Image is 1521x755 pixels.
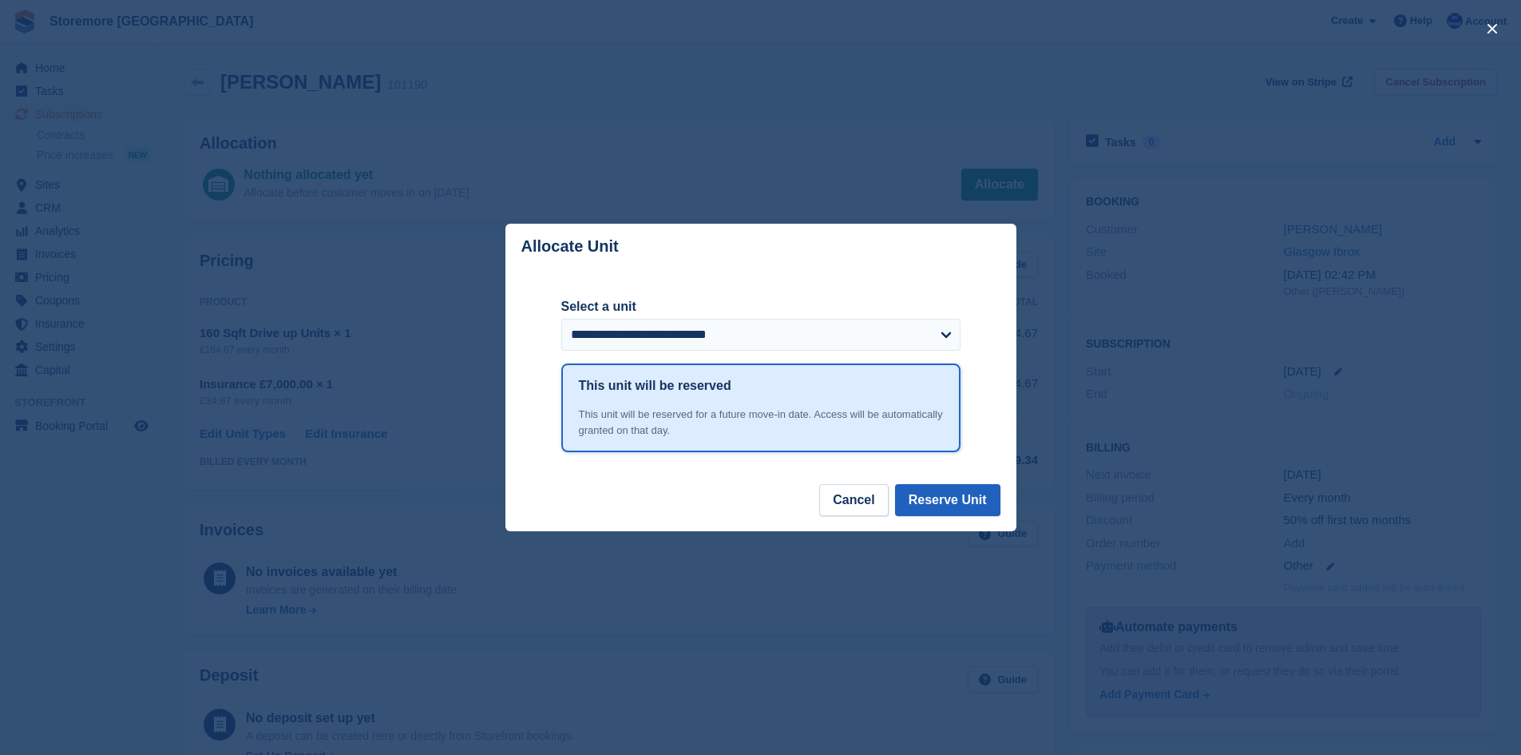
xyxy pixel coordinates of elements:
label: Select a unit [561,297,961,316]
p: Allocate Unit [521,237,619,256]
button: Cancel [819,484,888,516]
button: Reserve Unit [895,484,1000,516]
button: close [1479,16,1505,42]
div: This unit will be reserved for a future move-in date. Access will be automatically granted on tha... [579,407,943,438]
h1: This unit will be reserved [579,376,731,395]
